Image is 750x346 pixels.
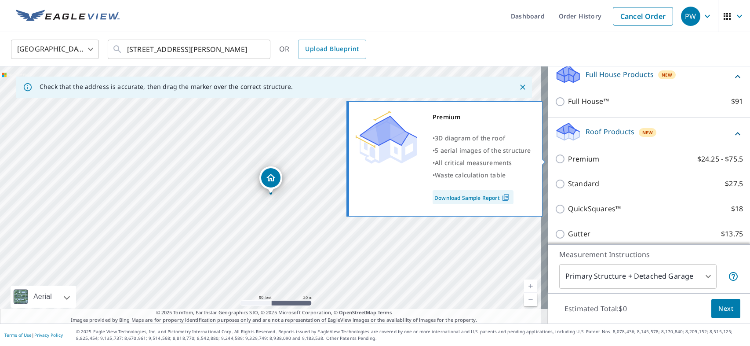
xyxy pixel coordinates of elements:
p: Check that the address is accurate, then drag the marker over the correct structure. [40,83,293,91]
button: Close [517,81,528,93]
div: PW [681,7,700,26]
p: Roof Products [586,126,634,137]
a: Upload Blueprint [298,40,366,59]
p: Measurement Instructions [559,249,739,260]
p: QuickSquares™ [568,203,621,214]
span: Next [718,303,733,314]
span: Your report will include the primary structure and a detached garage if one exists. [728,271,739,282]
p: Gutter [568,228,590,239]
img: Premium [356,111,417,164]
a: Terms [378,309,392,316]
a: Download Sample Report [433,190,513,204]
span: Upload Blueprint [305,44,359,55]
img: EV Logo [16,10,120,23]
img: Pdf Icon [500,194,512,202]
p: $91 [731,96,743,107]
div: Aerial [31,286,55,308]
div: • [433,132,531,144]
p: Full House Products [586,69,654,80]
p: Estimated Total: $0 [557,299,634,318]
a: Current Level 19, Zoom Out [524,293,537,306]
span: All critical measurements [435,158,512,167]
p: Premium [568,154,599,165]
div: • [433,169,531,181]
span: New [642,129,653,136]
a: Cancel Order [613,7,673,26]
p: $24.25 - $75.5 [697,154,743,165]
a: Current Level 19, Zoom In [524,280,537,293]
div: • [433,144,531,157]
div: Roof ProductsNew [555,121,743,147]
div: Primary Structure + Detached Garage [559,264,717,289]
div: Dropped pin, building 1, Residential property, 9 Foxhollow Grn Delmar, NY 12054 [259,166,282,194]
input: Search by address or latitude-longitude [127,37,252,62]
p: | [4,332,63,338]
div: Premium [433,111,531,123]
a: Terms of Use [4,332,32,338]
div: [GEOGRAPHIC_DATA] [11,37,99,62]
button: Next [711,299,740,319]
p: $13.75 [721,228,743,239]
span: New [662,71,673,78]
p: Full House™ [568,96,609,107]
p: © 2025 Eagle View Technologies, Inc. and Pictometry International Corp. All Rights Reserved. Repo... [76,328,746,342]
div: OR [279,40,366,59]
div: • [433,157,531,169]
p: $18 [731,203,743,214]
span: 5 aerial images of the structure [435,146,531,155]
p: $27.5 [725,178,743,189]
div: Full House ProductsNew [555,64,743,89]
span: © 2025 TomTom, Earthstar Geographics SIO, © 2025 Microsoft Corporation, © [156,309,392,317]
div: Aerial [11,286,76,308]
a: Privacy Policy [34,332,63,338]
p: Standard [568,178,599,189]
span: Waste calculation table [435,171,506,179]
span: 3D diagram of the roof [435,134,505,142]
a: OpenStreetMap [339,309,376,316]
